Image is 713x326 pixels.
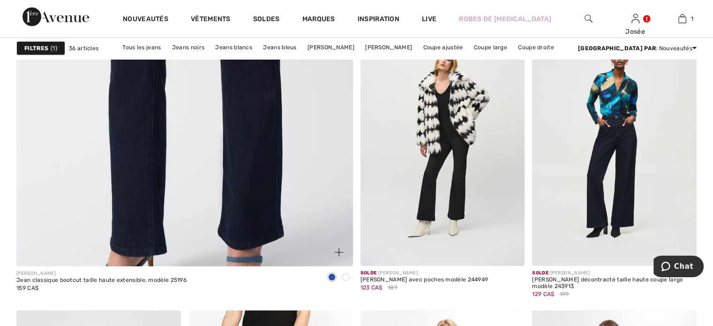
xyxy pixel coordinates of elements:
img: plus_v2.svg [335,248,343,257]
a: 1 [659,13,705,24]
a: [PERSON_NAME] [303,41,359,53]
span: 123 CA$ [360,284,383,291]
img: Mon panier [678,13,686,24]
a: Marques [302,15,335,25]
span: 1 [51,44,57,53]
span: Solde [360,270,377,276]
div: [PERSON_NAME] [532,270,697,277]
a: Se connecter [631,14,639,23]
img: Jeans évasés avec poches modèle 244949. Noir [360,19,525,266]
a: Tous les jeans [118,41,165,53]
div: [PERSON_NAME] [360,270,488,277]
img: 1ère Avenue [23,8,89,26]
span: Inspiration [358,15,399,25]
div: [PERSON_NAME] avec poches modèle 244949 [360,277,488,283]
div: DARK DENIM BLUE [325,270,339,286]
a: Coupe large [469,41,512,53]
div: Denim Medium Blue [339,270,353,286]
a: Vêtements [191,15,231,25]
a: Robes de [MEDICAL_DATA] [459,14,551,24]
span: 189 [388,283,398,292]
div: Josée [612,27,658,37]
div: Jean classique bootcut taille haute extensible, modèle 25196 [16,277,187,284]
span: Solde [532,270,548,276]
strong: [GEOGRAPHIC_DATA] par [578,45,656,52]
strong: Filtres [24,44,48,53]
a: Coupe droite [513,41,559,53]
a: Coupe ajustée [418,41,467,53]
span: 199 [560,290,569,298]
div: [PERSON_NAME] décontracté taille haute coupe large modèle 243913 [532,277,697,290]
span: 129 CA$ [532,291,554,297]
span: 1 [691,15,693,23]
img: recherche [585,13,593,24]
div: [PERSON_NAME] [16,270,187,277]
a: Soldes [253,15,280,25]
span: 36 articles [69,44,98,53]
a: Jeans noirs [167,41,209,53]
span: 159 CA$ [16,285,38,291]
a: [PERSON_NAME] [360,41,417,53]
a: Jeans bleus [258,41,301,53]
a: Jeans blancs [210,41,257,53]
iframe: Ouvre un widget dans lequel vous pouvez chatter avec l’un de nos agents [653,256,704,279]
img: Jean décontracté taille haute coupe large modèle 243913. Indigo [532,19,697,266]
a: Live [422,14,436,24]
img: Mes infos [631,13,639,24]
a: Nouveautés [123,15,168,25]
div: : Nouveautés [578,44,697,53]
